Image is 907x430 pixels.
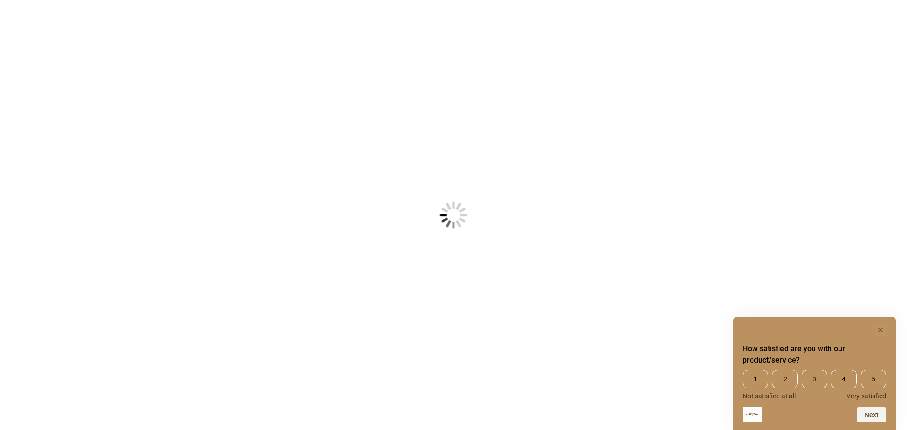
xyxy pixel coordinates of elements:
span: 2 [772,370,797,388]
div: How satisfied are you with our product/service? Select an option from 1 to 5, with 1 being Not sa... [743,324,886,422]
span: 5 [861,370,886,388]
span: 3 [802,370,827,388]
h2: How satisfied are you with our product/service? Select an option from 1 to 5, with 1 being Not sa... [743,343,886,366]
span: Not satisfied at all [743,392,796,400]
img: Loading [393,155,514,276]
button: Hide survey [875,324,886,336]
span: Very satisfied [847,392,886,400]
div: How satisfied are you with our product/service? Select an option from 1 to 5, with 1 being Not sa... [743,370,886,400]
span: 4 [831,370,856,388]
span: 1 [743,370,768,388]
button: Next question [857,407,886,422]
